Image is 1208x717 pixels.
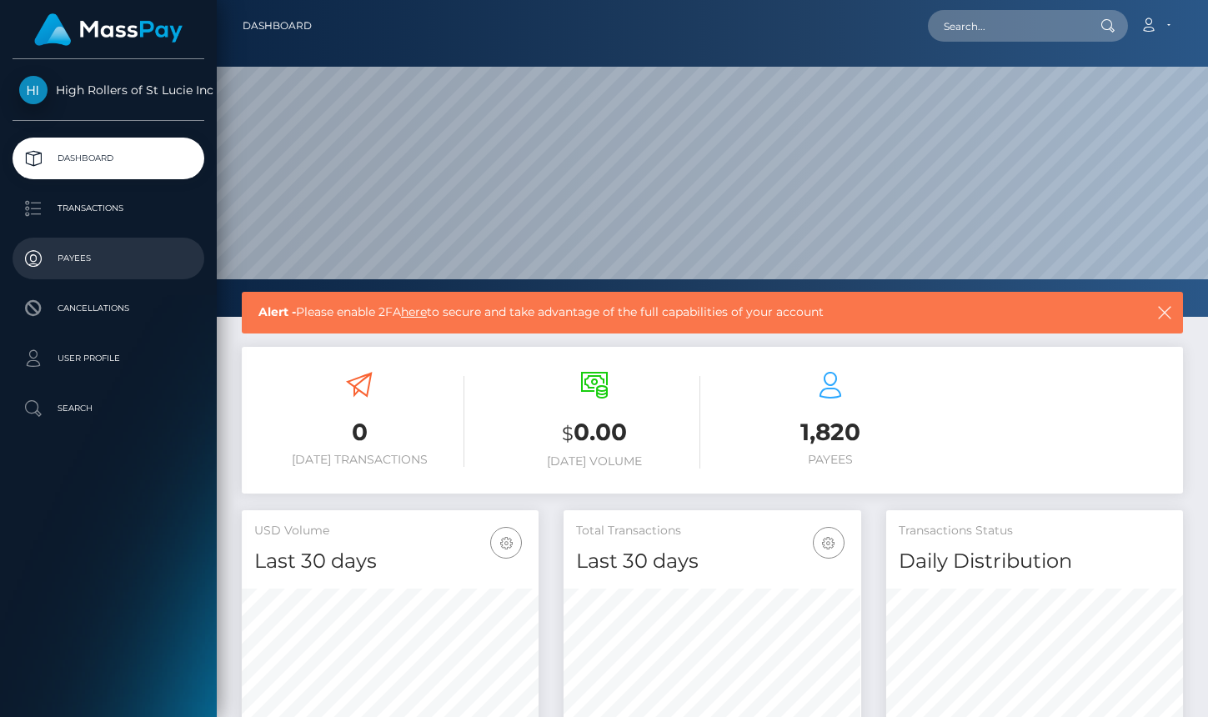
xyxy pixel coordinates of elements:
p: Payees [19,246,198,271]
a: Cancellations [13,288,204,329]
p: Dashboard [19,146,198,171]
h6: [DATE] Transactions [254,453,464,467]
h6: Payees [725,453,935,467]
a: here [401,304,427,319]
img: High Rollers of St Lucie Inc [19,76,48,104]
h6: [DATE] Volume [489,454,699,469]
small: $ [562,422,574,445]
a: Payees [13,238,204,279]
p: Search [19,396,198,421]
span: Please enable 2FA to secure and take advantage of the full capabilities of your account [258,303,1066,321]
a: Transactions [13,188,204,229]
img: MassPay Logo [34,13,183,46]
a: Dashboard [243,8,312,43]
h3: 0 [254,416,464,449]
h5: USD Volume [254,523,526,539]
h5: Total Transactions [576,523,848,539]
span: High Rollers of St Lucie Inc [13,83,204,98]
a: User Profile [13,338,204,379]
a: Dashboard [13,138,204,179]
a: Search [13,388,204,429]
h5: Transactions Status [899,523,1170,539]
input: Search... [928,10,1085,42]
h4: Last 30 days [576,547,848,576]
h4: Daily Distribution [899,547,1170,576]
h4: Last 30 days [254,547,526,576]
p: User Profile [19,346,198,371]
h3: 1,820 [725,416,935,449]
p: Transactions [19,196,198,221]
b: Alert - [258,304,296,319]
h3: 0.00 [489,416,699,450]
p: Cancellations [19,296,198,321]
